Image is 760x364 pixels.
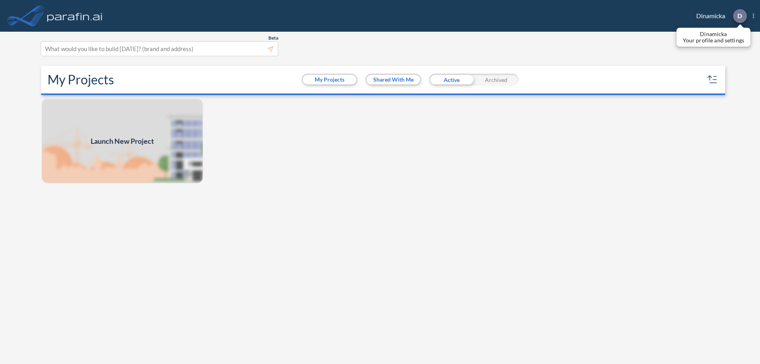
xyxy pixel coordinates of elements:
[46,8,104,24] img: logo
[41,98,203,184] img: add
[41,98,203,184] a: Launch New Project
[706,73,719,86] button: sort
[684,9,754,23] div: Dinamicka
[268,35,278,41] span: Beta
[91,136,154,147] span: Launch New Project
[47,72,114,87] h2: My Projects
[683,31,744,37] p: Dinamicka
[737,12,742,19] p: D
[474,74,519,86] div: Archived
[367,75,420,84] button: Shared With Me
[429,74,474,86] div: Active
[683,37,744,44] p: Your profile and settings
[303,75,356,84] button: My Projects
